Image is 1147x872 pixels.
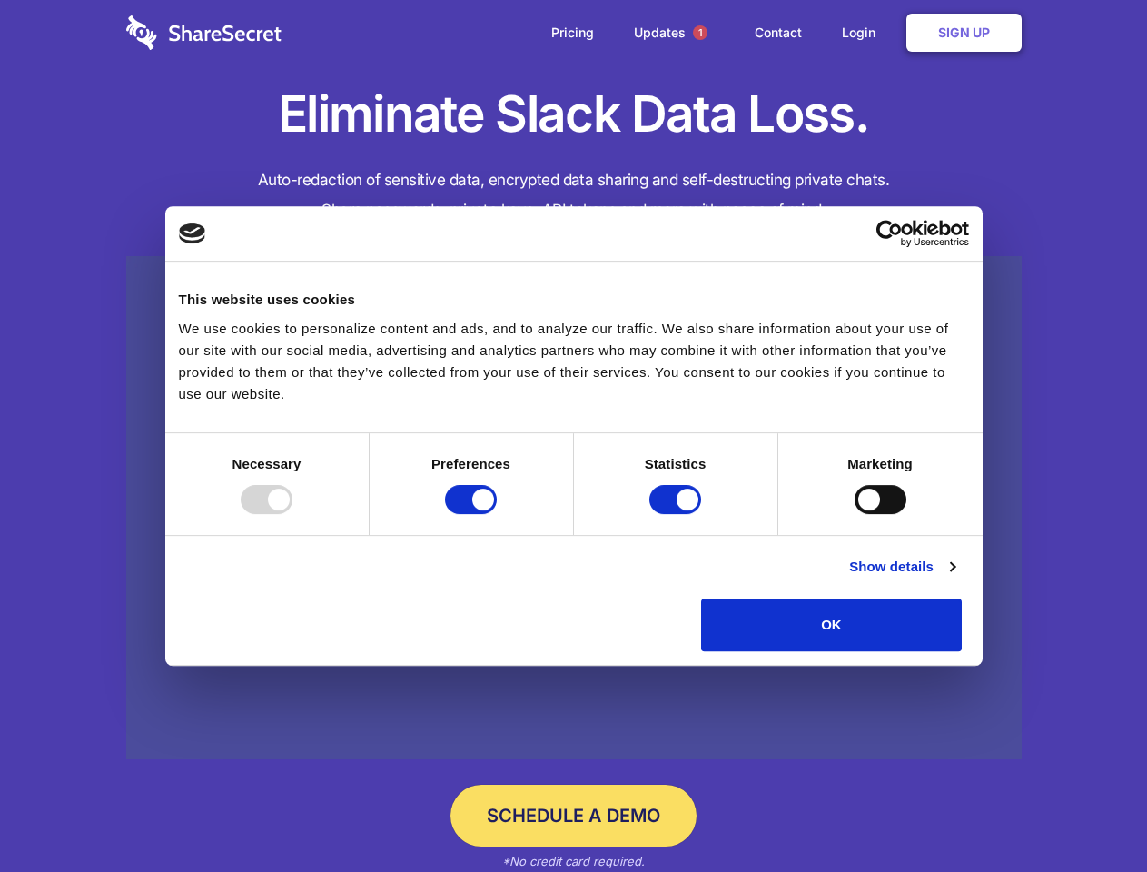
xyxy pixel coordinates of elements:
div: This website uses cookies [179,289,969,311]
a: Login [824,5,903,61]
button: OK [701,599,962,651]
strong: Necessary [232,456,302,471]
img: logo [179,223,206,243]
em: *No credit card required. [502,854,645,868]
a: Wistia video thumbnail [126,256,1022,760]
strong: Preferences [431,456,510,471]
a: Show details [849,556,954,578]
img: logo-wordmark-white-trans-d4663122ce5f474addd5e946df7df03e33cb6a1c49d2221995e7729f52c070b2.svg [126,15,282,50]
div: We use cookies to personalize content and ads, and to analyze our traffic. We also share informat... [179,318,969,405]
a: Schedule a Demo [450,785,697,847]
a: Contact [737,5,820,61]
span: 1 [693,25,707,40]
a: Usercentrics Cookiebot - opens in a new window [810,220,969,247]
strong: Marketing [847,456,913,471]
a: Sign Up [906,14,1022,52]
h4: Auto-redaction of sensitive data, encrypted data sharing and self-destructing private chats. Shar... [126,165,1022,225]
a: Pricing [533,5,612,61]
h1: Eliminate Slack Data Loss. [126,82,1022,147]
strong: Statistics [645,456,707,471]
